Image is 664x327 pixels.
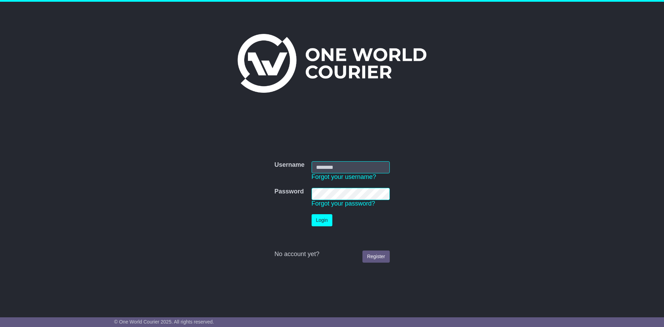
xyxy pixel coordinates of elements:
div: No account yet? [274,251,389,258]
a: Forgot your password? [312,200,375,207]
label: Username [274,161,304,169]
img: One World [238,34,426,93]
button: Login [312,214,332,226]
a: Forgot your username? [312,173,376,180]
a: Register [362,251,389,263]
label: Password [274,188,304,196]
span: © One World Courier 2025. All rights reserved. [114,319,214,325]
